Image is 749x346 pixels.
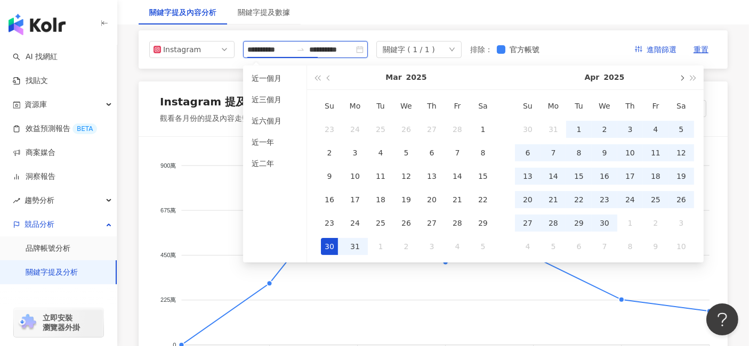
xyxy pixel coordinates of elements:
[470,141,496,164] td: 2025-03-08
[570,121,587,138] div: 1
[342,94,368,118] th: Mo
[342,164,368,188] td: 2025-03-10
[317,188,342,211] td: 2025-03-16
[368,94,393,118] th: Tu
[622,191,639,208] div: 24
[505,44,544,55] span: 官方帳號
[398,168,415,185] div: 12
[592,118,617,141] td: 2025-04-02
[238,6,290,18] div: 關鍵字提及數據
[570,144,587,161] div: 8
[515,164,541,188] td: 2025-04-13
[449,191,466,208] div: 21
[393,141,419,164] td: 2025-03-05
[515,118,541,141] td: 2025-03-30
[647,191,664,208] div: 25
[669,164,694,188] td: 2025-04-19
[423,121,440,138] div: 27
[342,118,368,141] td: 2025-02-24
[545,144,562,161] div: 7
[474,191,492,208] div: 22
[14,308,103,337] a: chrome extension立即安裝 瀏覽器外掛
[317,94,342,118] th: Su
[669,235,694,258] td: 2025-05-10
[519,121,536,138] div: 30
[617,118,643,141] td: 2025-04-03
[393,118,419,141] td: 2025-02-26
[317,141,342,164] td: 2025-03-02
[398,238,415,255] div: 2
[149,6,216,18] div: 關鍵字提及內容分析
[449,121,466,138] div: 28
[247,134,302,151] li: 近一年
[445,118,470,141] td: 2025-02-28
[603,65,624,89] button: 2025
[643,188,669,211] td: 2025-04-25
[669,94,694,118] th: Sa
[626,41,685,58] button: 進階篩選
[622,121,639,138] div: 3
[160,94,310,109] div: Instagram 提及內容成效走勢
[419,94,445,118] th: Th
[545,238,562,255] div: 5
[541,188,566,211] td: 2025-04-21
[647,238,664,255] div: 9
[372,121,389,138] div: 25
[445,235,470,258] td: 2025-04-04
[321,238,338,255] div: 30
[372,191,389,208] div: 18
[647,144,664,161] div: 11
[673,238,690,255] div: 10
[515,141,541,164] td: 2025-04-06
[321,215,338,232] div: 23
[13,171,55,182] a: 洞察報告
[445,94,470,118] th: Fr
[541,211,566,235] td: 2025-04-28
[393,235,419,258] td: 2025-04-02
[673,144,690,161] div: 12
[317,118,342,141] td: 2025-02-23
[643,235,669,258] td: 2025-05-09
[317,164,342,188] td: 2025-03-09
[296,45,305,54] span: swap-right
[368,141,393,164] td: 2025-03-04
[643,164,669,188] td: 2025-04-18
[570,238,587,255] div: 6
[393,94,419,118] th: We
[617,211,643,235] td: 2025-05-01
[519,238,536,255] div: 4
[685,41,717,58] button: 重置
[622,144,639,161] div: 10
[470,211,496,235] td: 2025-03-29
[673,191,690,208] div: 26
[398,121,415,138] div: 26
[519,168,536,185] div: 13
[515,211,541,235] td: 2025-04-27
[596,215,613,232] div: 30
[419,235,445,258] td: 2025-04-03
[160,207,176,213] tspan: 675萬
[474,215,492,232] div: 29
[617,235,643,258] td: 2025-05-08
[592,141,617,164] td: 2025-04-09
[247,70,302,87] li: 近一個月
[694,42,708,59] span: 重置
[449,144,466,161] div: 7
[347,215,364,232] div: 24
[566,211,592,235] td: 2025-04-29
[647,42,676,59] span: 進階篩選
[398,191,415,208] div: 19
[519,191,536,208] div: 20
[566,118,592,141] td: 2025-04-01
[368,118,393,141] td: 2025-02-25
[515,94,541,118] th: Su
[617,94,643,118] th: Th
[596,121,613,138] div: 2
[673,121,690,138] div: 5
[592,211,617,235] td: 2025-04-30
[592,94,617,118] th: We
[622,238,639,255] div: 8
[474,121,492,138] div: 1
[13,147,55,158] a: 商案媒合
[296,45,305,54] span: to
